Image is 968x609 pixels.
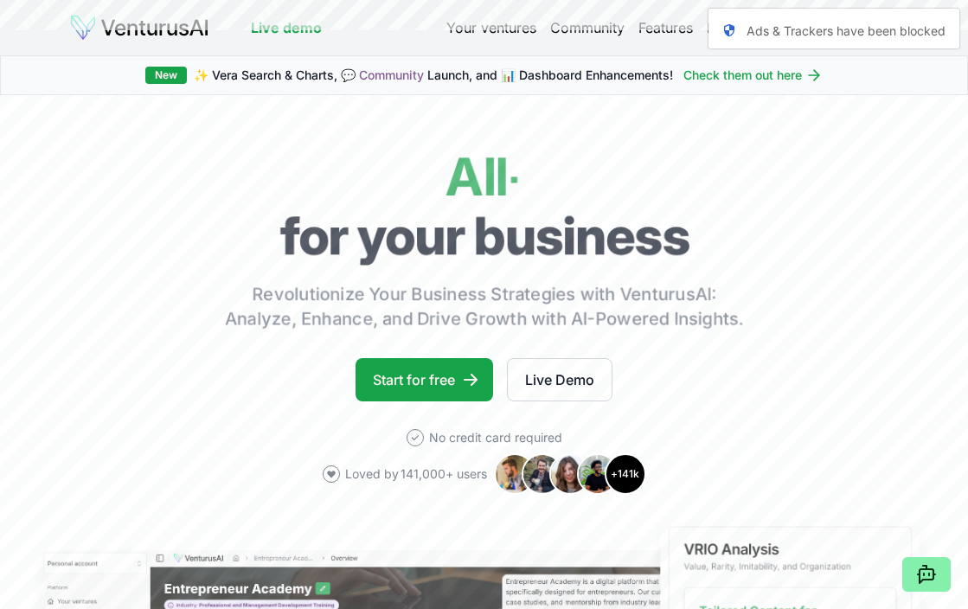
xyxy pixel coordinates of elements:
span: ✨ Vera Search & Charts, 💬 Launch, and 📊 Dashboard Enhancements! [194,67,673,84]
a: Start for free [356,358,493,401]
img: Avatar 4 [577,453,619,495]
img: Avatar 2 [522,453,563,495]
img: Avatar 1 [494,453,535,495]
div: New [145,67,187,84]
a: Live Demo [507,358,612,401]
span: Ads & Trackers have been blocked [736,23,946,38]
a: Community [359,67,424,82]
a: Ads & Trackers have been blocked [717,17,951,42]
img: Avatar 3 [549,453,591,495]
a: Check them out here [683,67,823,84]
